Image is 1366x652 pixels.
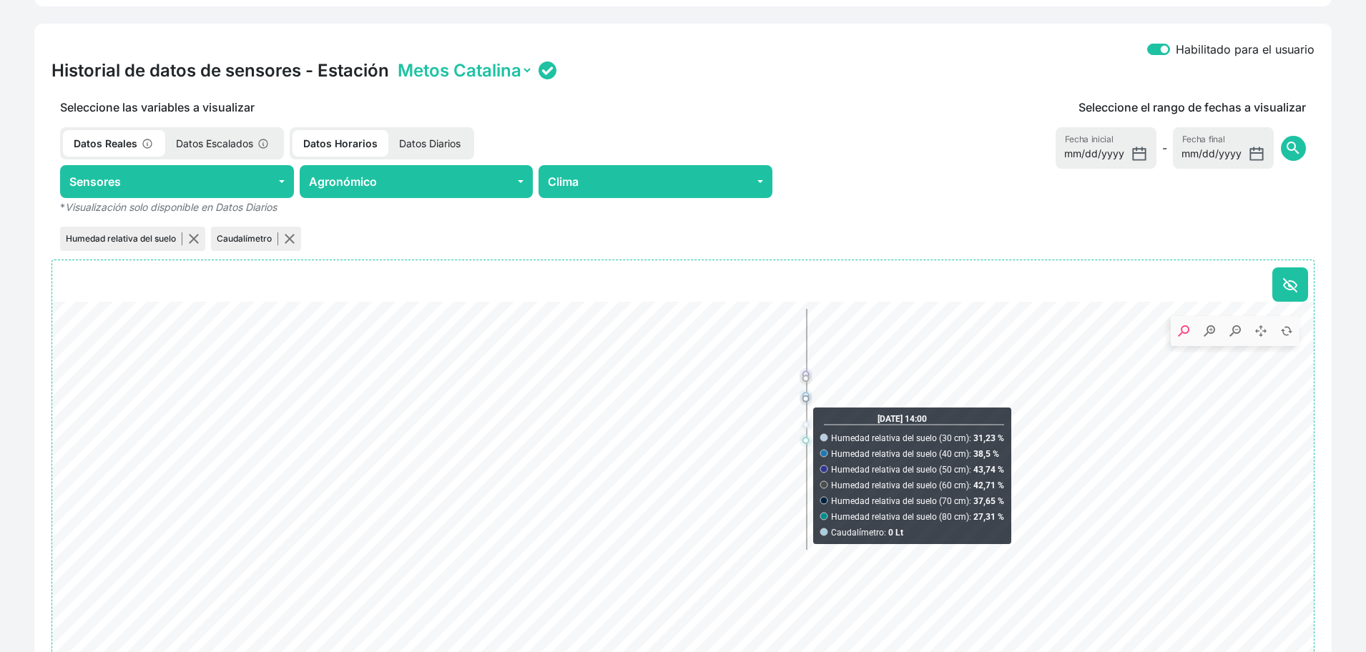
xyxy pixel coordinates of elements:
g: Zoom out [1229,325,1241,337]
span: search [1284,139,1302,157]
span: - [1162,139,1167,157]
button: search [1281,136,1306,161]
p: Caudalímetro [217,232,278,245]
g: Reset [1281,325,1292,337]
em: Visualización solo disponible en Datos Diarios [65,201,277,213]
g: Zoom in [1204,325,1215,337]
p: Datos Reales [63,130,165,157]
g: Zoom [1178,325,1189,337]
button: Sensores [60,165,294,198]
h4: Historial de datos de sensores - Estación [51,60,389,81]
p: Datos Diarios [388,130,471,157]
button: Agronómico [300,165,534,198]
button: Clima [539,165,772,198]
p: Seleccione el rango de fechas a visualizar [1078,99,1306,116]
select: Station selector [395,59,533,81]
p: Seleccione las variables a visualizar [51,99,781,116]
p: Datos Escalados [165,130,281,157]
img: status [539,61,556,79]
g: Pan [1255,325,1267,337]
label: Habilitado para el usuario [1176,41,1315,58]
p: Humedad relativa del suelo [66,232,182,245]
p: Datos Horarios [293,130,388,157]
button: Ocultar todo [1272,267,1308,302]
